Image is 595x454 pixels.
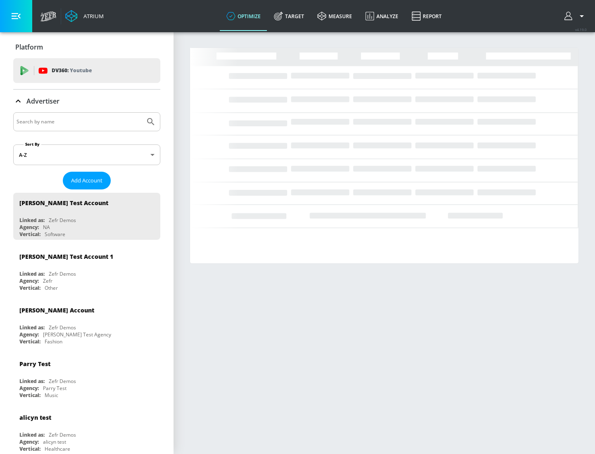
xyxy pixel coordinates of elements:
div: [PERSON_NAME] Test Account 1 [19,253,113,260]
div: [PERSON_NAME] Account [19,306,94,314]
div: Linked as: [19,324,45,331]
p: Youtube [70,66,92,75]
div: [PERSON_NAME] AccountLinked as:Zefr DemosAgency:[PERSON_NAME] Test AgencyVertical:Fashion [13,300,160,347]
div: [PERSON_NAME] Test AccountLinked as:Zefr DemosAgency:NAVertical:Software [13,193,160,240]
div: Zefr Demos [49,324,76,331]
div: Agency: [19,331,39,338]
div: Zefr Demos [49,431,76,438]
button: Add Account [63,172,111,189]
div: Vertical: [19,284,40,291]
p: DV360: [52,66,92,75]
div: Vertical: [19,231,40,238]
a: optimize [220,1,267,31]
div: Agency: [19,224,39,231]
div: Zefr Demos [49,378,76,385]
div: Software [45,231,65,238]
div: [PERSON_NAME] Test Account [19,199,108,207]
div: Linked as: [19,217,45,224]
div: Zefr [43,277,52,284]
div: Healthcare [45,445,70,452]
div: Fashion [45,338,62,345]
div: [PERSON_NAME] Test Account 1Linked as:Zefr DemosAgency:ZefrVertical:Other [13,246,160,293]
div: Music [45,392,58,399]
a: Target [267,1,311,31]
div: alicyn test [19,414,51,421]
div: Platform [13,35,160,59]
div: Zefr Demos [49,217,76,224]
div: Agency: [19,438,39,445]
div: Parry Test [43,385,67,392]
span: v 4.19.0 [575,27,587,32]
input: Search by name [17,116,142,127]
div: Agency: [19,277,39,284]
p: Advertiser [26,97,59,106]
a: Analyze [359,1,405,31]
div: Atrium [80,12,104,20]
label: Sort By [24,142,41,147]
div: Parry TestLinked as:Zefr DemosAgency:Parry TestVertical:Music [13,354,160,401]
div: Linked as: [19,431,45,438]
div: Zefr Demos [49,270,76,277]
div: Vertical: [19,392,40,399]
div: Vertical: [19,338,40,345]
div: [PERSON_NAME] Test Agency [43,331,111,338]
a: measure [311,1,359,31]
div: A-Z [13,144,160,165]
div: Vertical: [19,445,40,452]
a: Report [405,1,448,31]
div: Advertiser [13,90,160,113]
div: Linked as: [19,270,45,277]
div: Linked as: [19,378,45,385]
p: Platform [15,43,43,52]
a: Atrium [65,10,104,22]
div: Agency: [19,385,39,392]
div: alicyn test [43,438,66,445]
span: Add Account [71,176,102,185]
div: DV360: Youtube [13,58,160,83]
div: Parry Test [19,360,50,368]
div: Other [45,284,58,291]
div: NA [43,224,50,231]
